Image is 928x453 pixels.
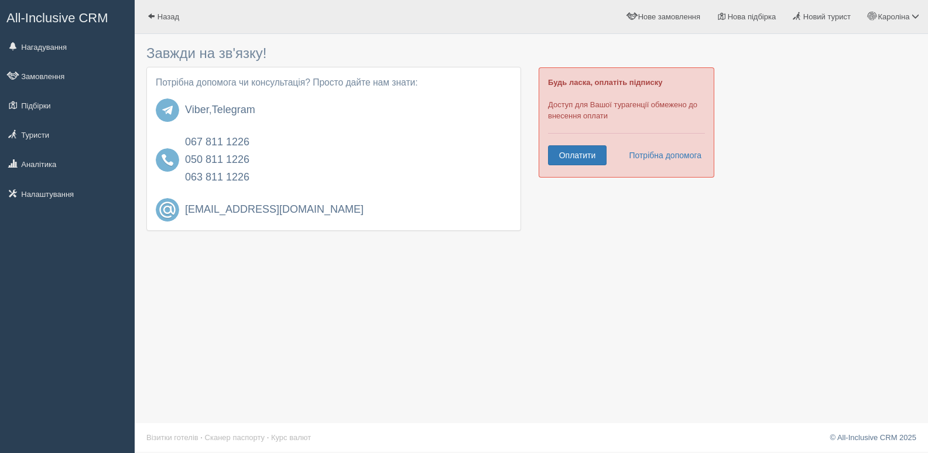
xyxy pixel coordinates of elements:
a: Сканер паспорту [205,433,265,442]
span: Нове замовлення [638,12,700,21]
span: · [267,433,269,442]
img: telegram.svg [156,98,179,122]
a: [EMAIL_ADDRESS][DOMAIN_NAME] [185,204,512,216]
a: 050 811 1226 [185,154,249,165]
a: All-Inclusive CRM [1,1,134,33]
b: Будь ласка, оплатіть підписку [548,78,662,87]
h3: Завжди на зв'язку! [146,46,521,61]
a: Telegram [212,104,255,115]
span: Назад [157,12,179,21]
span: Кароліна [878,12,910,21]
a: 067 811 1226 [185,136,249,148]
p: Потрібна допомога чи консультація? Просто дайте нам знати: [156,76,512,90]
div: Доступ для Вашої турагенції обмежено до внесення оплати [539,67,714,178]
a: Viber [185,104,209,115]
span: Нова підбірка [728,12,776,21]
span: Новий турист [803,12,851,21]
img: phone-1055012.svg [156,148,179,172]
a: Візитки готелів [146,433,198,442]
span: All-Inclusive CRM [6,11,108,25]
img: email.svg [156,198,179,222]
a: 063 811 1226 [185,171,249,183]
a: Курс валют [271,433,311,442]
span: · [200,433,203,442]
a: Оплатити [548,145,607,165]
h4: , [185,104,512,116]
a: © All-Inclusive CRM 2025 [830,433,916,442]
a: Потрібна допомога [621,145,702,165]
